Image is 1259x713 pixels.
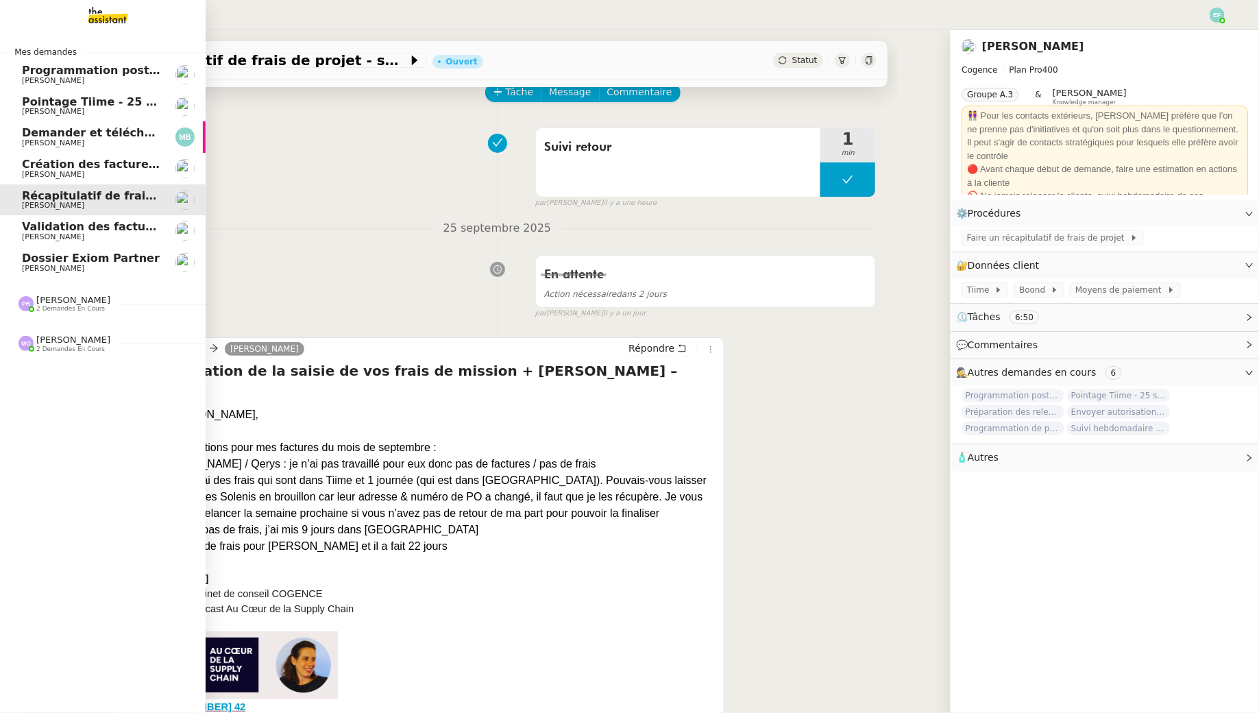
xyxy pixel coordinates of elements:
[152,456,719,472] div: [PERSON_NAME] / Qerys : je n’ai pas travaillé pour eux donc pas de factures / pas de frais
[968,311,1001,322] span: Tâches
[599,83,681,102] button: Commentaire
[1067,405,1170,419] span: Envoyer autorisation signature - [PERSON_NAME]
[485,83,542,102] button: Tâche
[152,522,719,538] div: Belharra : pas de frais, j’ai mis 9 jours dans [GEOGRAPHIC_DATA]
[967,283,994,297] span: Tiime
[22,126,328,139] span: Demander et télécharger les factures pour Qonto
[603,308,646,319] span: il y a un jour
[1053,88,1127,98] span: [PERSON_NAME]
[535,308,646,319] small: [PERSON_NAME]
[544,137,813,158] span: Suivi retour
[1067,422,1170,435] span: Suivi hebdomadaire des demandes en cours - septembre 2025
[820,131,875,147] span: 1
[125,361,719,400] h4: Re: Vérification de la saisie de vos frais de mission + [PERSON_NAME] – [DATE]
[22,76,84,85] span: [PERSON_NAME]
[22,252,160,265] span: Dossier Exiom Partner
[36,335,110,345] span: [PERSON_NAME]
[225,343,304,355] a: [PERSON_NAME]
[22,189,326,202] span: Récapitulatif de frais de projet - septembre 2025
[968,452,999,463] span: Autres
[967,231,1130,245] span: Faire un récapitulatif de frais de projet
[951,444,1259,471] div: 🧴Autres
[792,56,818,65] span: Statut
[1067,389,1170,402] span: Pointage Tiime - 25 septembre 2025
[967,189,1243,216] div: 🚫 Ne jamais relancer la cliente, suivi hebdomadaire de ses demandes chaque [DATE].
[19,296,34,311] img: svg
[956,367,1127,378] span: 🕵️
[175,159,195,178] img: users%2FSg6jQljroSUGpSfKFUOPmUmNaZ23%2Favatar%2FUntitled.png
[1042,65,1058,75] span: 400
[22,107,84,116] span: [PERSON_NAME]
[951,304,1259,330] div: ⏲️Tâches 6:50
[968,208,1021,219] span: Procédures
[1105,366,1122,380] nz-tag: 6
[968,339,1038,350] span: Commentaires
[603,197,657,209] span: il y a une heure
[6,45,85,59] span: Mes demandes
[432,219,563,238] span: 25 septembre 2025
[1009,65,1042,75] span: Plan Pro
[22,64,306,77] span: Programmation posts Linkedin - octobre 2025
[22,201,84,210] span: [PERSON_NAME]
[951,359,1259,386] div: 🕵️Autres demandes en cours 6
[967,109,1243,162] div: 👭 Pour les contacts extérieurs, [PERSON_NAME] préfère que l'on ne prenne pas d'initiatives et qu'...
[22,95,247,108] span: Pointage Tiime - 25 septembre 2025
[962,39,977,54] img: users%2Fx9OnqzEMlAUNG38rkK8jkyzjKjJ3%2Favatar%2F1516609952611.jpeg
[22,158,306,171] span: Création des factures client - septembre 2025
[22,170,84,179] span: [PERSON_NAME]
[125,631,338,699] img: 5.png
[951,332,1259,359] div: 💬Commentaires
[956,311,1051,322] span: ⏲️
[1019,283,1051,297] span: Boond
[628,341,674,355] span: Répondre
[22,264,84,273] span: [PERSON_NAME]
[36,346,105,353] span: 2 demandes en cours
[544,269,604,281] span: En attente
[22,220,354,233] span: Validation des factures consultants - septembre 2025
[624,341,692,356] button: Répondre
[535,197,547,209] span: par
[962,405,1064,419] span: Préparation des relevés d'activités - septembre 2025
[152,538,719,555] div: LEM : pas de frais pour [PERSON_NAME] et il a fait 22 jours
[1210,8,1225,23] img: svg
[956,206,1027,221] span: ⚙️
[175,221,195,241] img: users%2FSg6jQljroSUGpSfKFUOPmUmNaZ23%2Favatar%2FUntitled.png
[22,138,84,147] span: [PERSON_NAME]
[968,367,1097,378] span: Autres demandes en cours
[152,472,719,522] div: Solenis : j’ai des frais qui sont dans Tiime et 1 journée (qui est dans [GEOGRAPHIC_DATA]). Pouva...
[607,84,672,100] span: Commentaire
[962,88,1018,101] nz-tag: Groupe A.3
[820,147,875,159] span: min
[124,53,408,67] span: Récapitulatif de frais de projet - septembre 2025
[535,197,657,209] small: [PERSON_NAME]
[544,289,667,299] span: dans 2 jours
[125,588,323,599] span: Fondatrice du cabinet de conseil COGENCE
[956,339,1044,350] span: 💬
[22,232,84,241] span: [PERSON_NAME]
[1010,311,1039,324] nz-tag: 6:50
[1075,283,1166,297] span: Moyens de paiement
[1053,88,1127,106] app-user-label: Knowledge manager
[549,84,591,100] span: Message
[541,83,599,102] button: Message
[962,389,1064,402] span: Programmation posts Linkedin - octobre 2025
[36,305,105,313] span: 2 demandes en cours
[951,252,1259,279] div: 🔐Données client
[175,128,195,147] img: svg
[544,289,617,299] span: Action nécessaire
[535,308,547,319] span: par
[19,336,34,351] img: svg
[175,191,195,210] img: users%2Fx9OnqzEMlAUNG38rkK8jkyzjKjJ3%2Favatar%2F1516609952611.jpeg
[175,253,195,272] img: users%2FSg6jQljroSUGpSfKFUOPmUmNaZ23%2Favatar%2FUntitled.png
[125,407,719,423] div: Bonjour [PERSON_NAME],
[36,295,110,305] span: [PERSON_NAME]
[962,65,997,75] span: Cogence
[125,439,719,456] div: Voilà les informations pour mes factures du mois de septembre :
[125,603,354,614] span: Animatrice du podcast Au Cœur de la Supply Chain
[956,452,999,463] span: 🧴
[951,200,1259,227] div: ⚙️Procédures
[968,260,1040,271] span: Données client
[962,422,1064,435] span: Programmation de posts sur insta
[175,65,195,84] img: users%2Fx9OnqzEMlAUNG38rkK8jkyzjKjJ3%2Favatar%2F1516609952611.jpeg
[1035,88,1041,106] span: &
